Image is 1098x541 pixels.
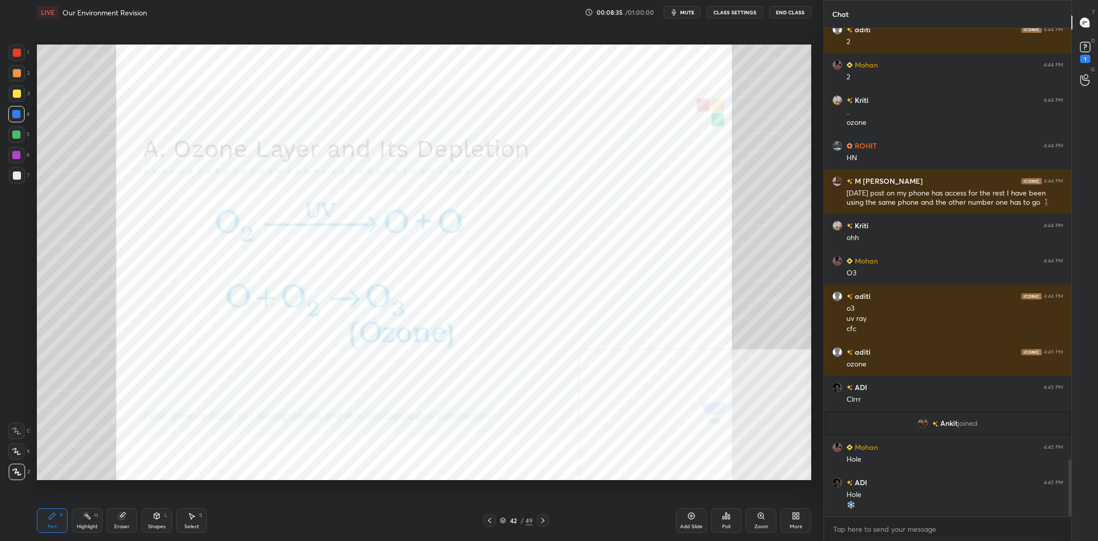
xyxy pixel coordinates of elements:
p: Chat [824,1,857,28]
h6: aditi [853,291,871,301]
div: 4:44 PM [1044,97,1063,103]
div: O3 [847,268,1063,278]
img: Learner_Badge_beginner_1_8b307cf2a0.svg [847,258,853,264]
p: G [1091,66,1095,73]
div: C [8,423,30,439]
h6: Kriti [853,95,869,105]
h6: M [PERSON_NAME] [853,176,923,186]
h6: ADI [853,477,867,488]
img: no-rating-badge.077c3623.svg [847,27,853,33]
div: 4:44 PM [1044,143,1063,149]
div: 2 [847,37,1063,47]
div: ohh [847,233,1063,243]
img: b126f77004ee4c9888b28b072c8a7e1b.jpg [832,478,842,488]
img: default.png [832,291,842,301]
div: LIVE [37,6,58,18]
div: 4:44 PM [1044,258,1063,264]
div: o3 [847,304,1063,314]
img: Learner_Badge_beginner_1_8b307cf2a0.svg [847,62,853,68]
div: 4:45 PM [1044,480,1063,486]
p: T [1092,8,1095,16]
img: default.png [832,347,842,357]
div: 4:45 PM [1044,444,1063,450]
div: S [199,513,202,518]
img: no-rating-badge.077c3623.svg [847,294,853,299]
img: iconic-dark.1390631f.png [1021,349,1042,355]
div: grid [824,28,1071,516]
div: cfc [847,324,1063,334]
div: Clrrr [847,395,1063,405]
div: X [8,443,30,460]
img: default.png [832,25,842,35]
div: L [164,513,167,518]
div: 5 [8,126,30,143]
img: no-rating-badge.077c3623.svg [847,385,853,391]
img: d852b2e9e7f14060886b20679a33e111.jpg [918,418,928,428]
img: iconic-dark.1390631f.png [1021,27,1042,33]
div: / [520,517,523,524]
div: H [94,513,98,518]
img: 1ccd9a5da6854b56833a791a489a0555.jpg [832,141,842,151]
h6: Mohan [853,255,878,266]
img: no-rating-badge.077c3623.svg [847,98,853,103]
div: 2 [9,65,30,81]
div: 1 [1080,55,1090,63]
p: D [1091,37,1095,45]
span: Ankit [940,419,958,427]
h6: Kriti [853,220,869,231]
div: uv ray [847,314,1063,324]
img: no-rating-badge.077c3623.svg [847,350,853,355]
span: joined [958,419,978,427]
div: 3 [9,85,30,102]
div: 4:45 PM [1044,384,1063,391]
img: no-rating-badge.077c3623.svg [847,223,853,229]
div: 4:44 PM [1044,293,1063,299]
div: Pen [48,524,57,529]
img: Learner_Badge_hustler_a18805edde.svg [847,143,853,149]
div: Shapes [148,524,165,529]
div: 2 [847,72,1063,82]
img: cbe43a4beecc466bb6eb95ab0da6df8b.jpg [832,95,842,105]
img: 6b0fccd259fa47c383fc0b844a333e12.jpg [832,60,842,70]
img: iconic-dark.1390631f.png [1021,178,1042,184]
div: [DATE] post on my phone has access for the rest I have been using the same phone and the other nu... [847,188,1063,208]
img: 6b0fccd259fa47c383fc0b844a333e12.jpg [832,442,842,452]
div: Hole [847,490,1063,500]
button: mute [664,6,701,18]
div: 4:44 PM [1044,178,1063,184]
div: ozone [847,359,1063,370]
div: 6 [8,147,30,163]
h6: ROHIT [853,140,877,151]
img: b126f77004ee4c9888b28b072c8a7e1b.jpg [832,382,842,393]
div: P [60,513,63,518]
div: More [790,524,803,529]
img: no-rating-badge.077c3623.svg [847,480,853,486]
div: .. [847,107,1063,118]
div: 4 [8,106,30,122]
img: 6b0fccd259fa47c383fc0b844a333e12.jpg [832,256,842,266]
div: 4:44 PM [1044,27,1063,33]
div: Add Slide [680,524,703,529]
div: ozone [847,118,1063,128]
button: End Class [769,6,811,18]
img: cbe43a4beecc466bb6eb95ab0da6df8b.jpg [832,221,842,231]
div: Select [184,524,199,529]
div: Poll [722,524,730,529]
h6: Mohan [853,442,878,452]
div: Highlight [77,524,98,529]
img: Learner_Badge_beginner_1_8b307cf2a0.svg [847,444,853,450]
img: iconic-dark.1390631f.png [1021,293,1042,299]
h6: Mohan [853,59,878,70]
button: CLASS SETTINGS [707,6,763,18]
div: 42 [508,517,518,524]
div: 4:44 PM [1044,62,1063,68]
div: HN [847,153,1063,163]
div: Hole [847,455,1063,465]
div: 4:44 PM [1044,223,1063,229]
div: 1 [9,45,29,61]
div: Zoom [754,524,768,529]
img: 45d2a28b74814e4fa1f7f9c17f837de5.jpg [832,176,842,186]
div: Eraser [114,524,130,529]
div: 49 [525,516,533,525]
h6: aditi [853,347,871,357]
